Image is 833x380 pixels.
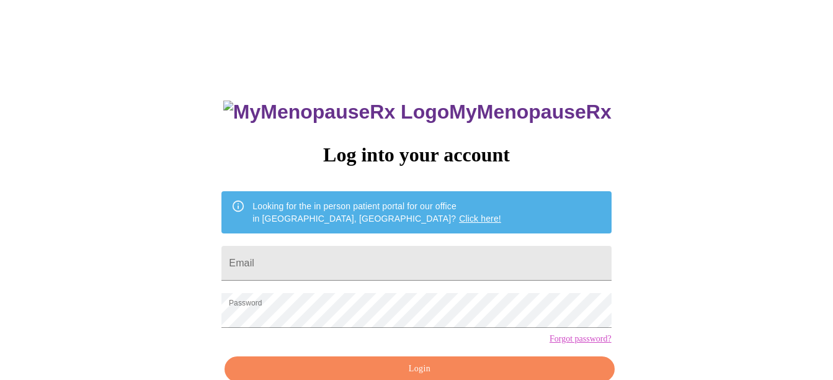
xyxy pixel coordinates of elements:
[221,143,611,166] h3: Log into your account
[223,101,449,124] img: MyMenopauseRx Logo
[223,101,612,124] h3: MyMenopauseRx
[550,334,612,344] a: Forgot password?
[252,195,501,230] div: Looking for the in person patient portal for our office in [GEOGRAPHIC_DATA], [GEOGRAPHIC_DATA]?
[459,214,501,224] a: Click here!
[239,361,600,377] span: Login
